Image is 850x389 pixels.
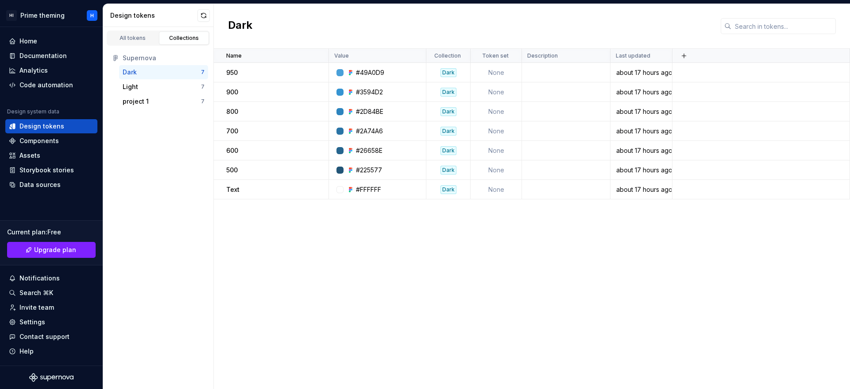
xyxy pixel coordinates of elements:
[119,94,208,109] button: project 17
[201,69,205,76] div: 7
[226,166,238,175] p: 500
[19,37,37,46] div: Home
[471,180,522,199] td: None
[20,11,65,20] div: Prime theming
[334,52,349,59] p: Value
[5,49,97,63] a: Documentation
[440,166,456,175] div: Dark
[616,52,650,59] p: Last updated
[19,303,54,312] div: Invite team
[440,146,456,155] div: Dark
[19,81,73,89] div: Code automation
[201,83,205,90] div: 7
[2,6,101,25] button: HIPrime themingH
[471,160,522,180] td: None
[5,286,97,300] button: Search ⌘K
[19,180,61,189] div: Data sources
[611,146,672,155] div: about 17 hours ago
[110,11,197,20] div: Design tokens
[19,166,74,175] div: Storybook stories
[90,12,94,19] div: H
[611,88,672,97] div: about 17 hours ago
[471,82,522,102] td: None
[226,107,238,116] p: 800
[5,34,97,48] a: Home
[226,88,238,97] p: 900
[440,185,456,194] div: Dark
[123,68,137,77] div: Dark
[226,146,238,155] p: 600
[440,107,456,116] div: Dark
[228,18,252,34] h2: Dark
[611,127,672,136] div: about 17 hours ago
[527,52,558,59] p: Description
[5,330,97,344] button: Contact support
[19,122,64,131] div: Design tokens
[201,98,205,105] div: 7
[471,63,522,82] td: None
[356,107,383,116] div: #2D84BE
[5,148,97,163] a: Assets
[5,78,97,92] a: Code automation
[162,35,206,42] div: Collections
[119,65,208,79] button: Dark7
[440,68,456,77] div: Dark
[19,288,53,297] div: Search ⌘K
[434,52,461,59] p: Collection
[440,88,456,97] div: Dark
[356,146,382,155] div: #26658E
[29,373,73,382] svg: Supernova Logo
[19,332,70,341] div: Contact support
[611,166,672,175] div: about 17 hours ago
[19,347,34,356] div: Help
[111,35,155,42] div: All tokens
[5,344,97,358] button: Help
[356,127,383,136] div: #2A74A6
[5,134,97,148] a: Components
[19,318,45,327] div: Settings
[7,242,96,258] a: Upgrade plan
[123,97,149,106] div: project 1
[226,52,242,59] p: Name
[611,185,672,194] div: about 17 hours ago
[611,107,672,116] div: about 17 hours ago
[19,151,40,160] div: Assets
[5,119,97,133] a: Design tokens
[6,10,17,21] div: HI
[226,68,238,77] p: 950
[611,68,672,77] div: about 17 hours ago
[5,271,97,285] button: Notifications
[482,52,509,59] p: Token set
[356,185,381,194] div: #FFFFFF
[356,68,384,77] div: #49A0D9
[356,166,382,175] div: #225577
[471,121,522,141] td: None
[731,18,836,34] input: Search in tokens...
[471,141,522,160] td: None
[226,127,238,136] p: 700
[440,127,456,136] div: Dark
[19,136,59,145] div: Components
[471,102,522,121] td: None
[7,108,59,115] div: Design system data
[34,245,76,254] span: Upgrade plan
[5,63,97,78] a: Analytics
[19,274,60,283] div: Notifications
[226,185,240,194] p: Text
[5,178,97,192] a: Data sources
[119,80,208,94] button: Light7
[123,82,138,91] div: Light
[7,228,96,237] div: Current plan : Free
[123,54,205,62] div: Supernova
[5,300,97,315] a: Invite team
[5,163,97,177] a: Storybook stories
[19,51,67,60] div: Documentation
[356,88,383,97] div: #3594D2
[5,315,97,329] a: Settings
[19,66,48,75] div: Analytics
